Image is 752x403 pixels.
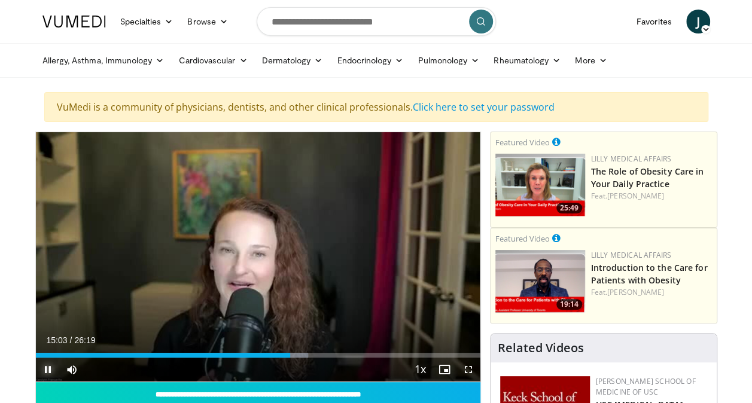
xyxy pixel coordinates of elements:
[486,48,568,72] a: Rheumatology
[591,262,708,286] a: Introduction to the Care for Patients with Obesity
[607,191,664,201] a: [PERSON_NAME]
[413,100,555,114] a: Click here to set your password
[44,92,708,122] div: VuMedi is a community of physicians, dentists, and other clinical professionals.
[495,233,550,244] small: Featured Video
[498,341,584,355] h4: Related Videos
[330,48,410,72] a: Endocrinology
[591,250,672,260] a: Lilly Medical Affairs
[556,203,582,213] span: 25:49
[495,250,585,313] img: acc2e291-ced4-4dd5-b17b-d06994da28f3.png.150x105_q85_crop-smart_upscale.png
[60,358,84,381] button: Mute
[591,287,712,298] div: Feat.
[255,48,330,72] a: Dermatology
[591,166,704,190] a: The Role of Obesity Care in Your Daily Practice
[36,132,480,382] video-js: Video Player
[70,335,72,345] span: /
[410,48,486,72] a: Pulmonology
[36,353,480,358] div: Progress Bar
[686,10,710,33] a: J
[42,16,106,28] img: VuMedi Logo
[495,250,585,313] a: 19:14
[607,287,664,297] a: [PERSON_NAME]
[495,154,585,216] img: e1208b6b-349f-4914-9dd7-f97803bdbf1d.png.150x105_q85_crop-smart_upscale.png
[36,358,60,381] button: Pause
[495,154,585,216] a: 25:49
[591,191,712,202] div: Feat.
[433,358,456,381] button: Enable picture-in-picture mode
[180,10,235,33] a: Browse
[409,358,433,381] button: Playback Rate
[596,376,696,397] a: [PERSON_NAME] School of Medicine of USC
[568,48,614,72] a: More
[35,48,172,72] a: Allergy, Asthma, Immunology
[629,10,679,33] a: Favorites
[171,48,254,72] a: Cardiovascular
[74,335,95,345] span: 26:19
[591,154,672,164] a: Lilly Medical Affairs
[556,299,582,310] span: 19:14
[47,335,68,345] span: 15:03
[257,7,496,36] input: Search topics, interventions
[456,358,480,381] button: Fullscreen
[113,10,181,33] a: Specialties
[495,137,550,148] small: Featured Video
